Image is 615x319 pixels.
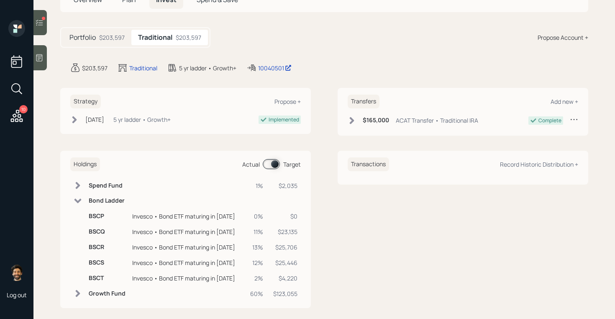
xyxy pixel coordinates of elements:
[132,227,243,236] div: Invesco • Bond ETF maturing in [DATE]
[250,243,263,252] div: 13%
[89,290,126,297] h6: Growth Fund
[113,115,171,124] div: 5 yr ladder • Growth+
[258,64,292,72] div: 10040501
[250,289,263,298] div: 60%
[283,160,301,169] div: Target
[89,213,126,220] h6: BSCP
[19,105,28,113] div: 10
[273,274,297,283] div: $4,220
[273,258,297,267] div: $25,446
[70,95,101,108] h6: Strategy
[538,33,588,42] div: Propose Account +
[7,291,27,299] div: Log out
[132,274,243,283] div: Invesco • Bond ETF maturing in [DATE]
[348,157,389,171] h6: Transactions
[132,212,243,221] div: Invesco • Bond ETF maturing in [DATE]
[89,244,126,251] h6: BSCR
[69,33,96,41] h5: Portfolio
[99,33,125,42] div: $203,597
[250,181,263,190] div: 1%
[348,95,379,108] h6: Transfers
[273,227,297,236] div: $23,135
[132,243,243,252] div: Invesco • Bond ETF maturing in [DATE]
[89,275,126,282] h6: BSCT
[138,33,172,41] h5: Traditional
[242,160,260,169] div: Actual
[176,33,201,42] div: $203,597
[250,274,263,283] div: 2%
[85,115,104,124] div: [DATE]
[274,98,301,105] div: Propose +
[500,160,578,168] div: Record Historic Distribution +
[82,64,108,72] div: $203,597
[89,228,126,235] h6: BSCQ
[269,116,299,123] div: Implemented
[273,243,297,252] div: $25,706
[132,258,243,267] div: Invesco • Bond ETF maturing in [DATE]
[129,64,157,72] div: Traditional
[250,227,263,236] div: 11%
[89,259,126,266] h6: BSCS
[250,212,263,221] div: 0%
[179,64,236,72] div: 5 yr ladder • Growth+
[8,264,25,281] img: eric-schwartz-headshot.png
[89,197,126,204] h6: Bond Ladder
[89,182,126,189] h6: Spend Fund
[363,117,389,124] h6: $165,000
[273,289,297,298] div: $123,055
[273,212,297,221] div: $0
[396,116,478,125] div: ACAT Transfer • Traditional IRA
[273,181,297,190] div: $2,035
[551,98,578,105] div: Add new +
[538,117,561,124] div: Complete
[250,258,263,267] div: 12%
[70,157,100,171] h6: Holdings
